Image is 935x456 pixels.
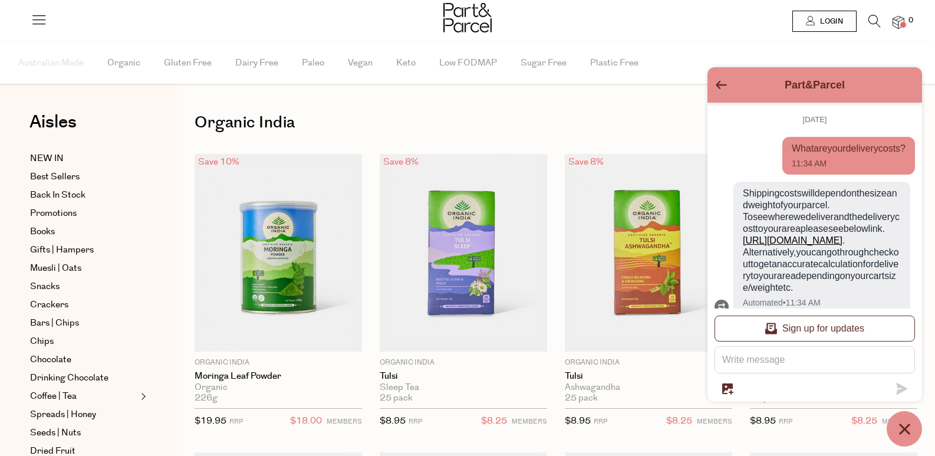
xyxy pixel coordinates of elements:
[30,261,137,275] a: Muesli | Oats
[30,206,137,221] a: Promotions
[30,170,80,184] span: Best Sellers
[817,17,843,27] span: Login
[302,42,324,84] span: Paleo
[30,225,137,239] a: Books
[380,393,413,403] span: 25 pack
[893,16,904,28] a: 0
[30,353,137,367] a: Chocolate
[195,109,917,136] h1: Organic India
[30,225,55,239] span: Books
[594,417,607,426] small: RRP
[29,113,77,143] a: Aisles
[195,371,362,382] a: Moringa Leaf Powder
[30,389,77,403] span: Coffee | Tea
[906,15,916,26] span: 0
[30,280,137,294] a: Snacks
[565,154,607,170] div: Save 8%
[18,42,84,84] span: Australian Made
[792,11,857,32] a: Login
[380,371,547,382] a: Tulsi
[521,42,567,84] span: Sugar Free
[380,154,422,170] div: Save 8%
[195,393,218,403] span: 226g
[30,152,64,166] span: NEW IN
[235,42,278,84] span: Dairy Free
[30,188,85,202] span: Back In Stock
[138,389,146,403] button: Expand/Collapse Coffee | Tea
[30,152,137,166] a: NEW IN
[195,382,362,393] div: Organic
[229,417,243,426] small: RRP
[439,42,497,84] span: Low FODMAP
[704,67,926,447] inbox-online-store-chat: Shopify online store chat
[30,371,108,385] span: Drinking Chocolate
[30,261,81,275] span: Muesli | Oats
[195,154,362,352] img: Moringa Leaf Powder
[290,414,322,429] span: $18.00
[30,426,137,440] a: Seeds | Nuts
[30,206,77,221] span: Promotions
[195,154,243,170] div: Save 10%
[30,243,137,257] a: Gifts | Hampers
[30,316,79,330] span: Bars | Chips
[380,382,547,393] div: Sleep Tea
[380,415,406,427] span: $8.95
[565,357,732,368] p: Organic India
[512,417,547,426] small: MEMBERS
[666,414,692,429] span: $8.25
[409,417,422,426] small: RRP
[30,371,137,385] a: Drinking Chocolate
[30,408,137,422] a: Spreads | Honey
[443,3,492,32] img: Part&Parcel
[565,415,591,427] span: $8.95
[30,408,96,422] span: Spreads | Honey
[107,42,140,84] span: Organic
[164,42,212,84] span: Gluten Free
[30,280,60,294] span: Snacks
[30,334,54,349] span: Chips
[30,426,81,440] span: Seeds | Nuts
[380,154,547,352] img: Tulsi
[30,298,68,312] span: Crackers
[327,417,362,426] small: MEMBERS
[565,393,598,403] span: 25 pack
[396,42,416,84] span: Keto
[30,353,71,367] span: Chocolate
[348,42,373,84] span: Vegan
[29,109,77,135] span: Aisles
[380,357,547,368] p: Organic India
[30,334,137,349] a: Chips
[565,382,732,393] div: Ashwagandha
[481,414,507,429] span: $8.25
[590,42,638,84] span: Plastic Free
[195,415,226,427] span: $19.95
[30,389,137,403] a: Coffee | Tea
[565,371,732,382] a: Tulsi
[30,188,137,202] a: Back In Stock
[30,316,137,330] a: Bars | Chips
[30,243,94,257] span: Gifts | Hampers
[697,417,732,426] small: MEMBERS
[30,298,137,312] a: Crackers
[30,170,137,184] a: Best Sellers
[195,357,362,368] p: Organic India
[565,154,732,352] img: Tulsi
